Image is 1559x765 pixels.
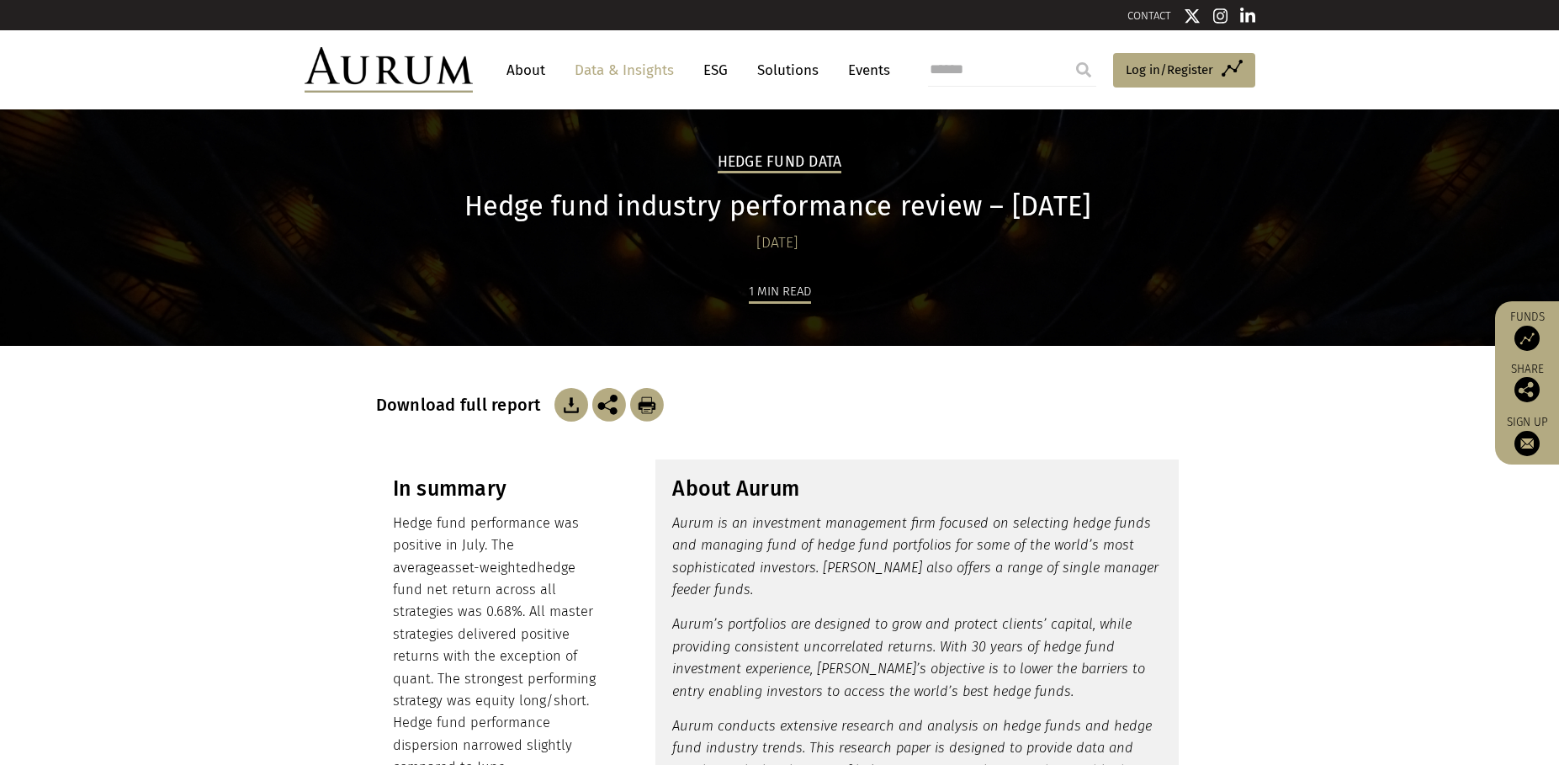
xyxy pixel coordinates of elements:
[554,388,588,422] img: Download Article
[498,55,554,86] a: About
[566,55,682,86] a: Data & Insights
[695,55,736,86] a: ESG
[1514,377,1540,402] img: Share this post
[592,388,626,422] img: Share this post
[1514,326,1540,351] img: Access Funds
[749,281,811,304] div: 1 min read
[840,55,890,86] a: Events
[672,515,1159,598] em: Aurum is an investment management firm focused on selecting hedge funds and managing fund of hedg...
[441,560,537,576] span: asset-weighted
[672,476,1162,502] h3: About Aurum
[672,616,1145,699] em: Aurum’s portfolios are designed to grow and protect clients’ capital, while providing consistent ...
[749,55,827,86] a: Solutions
[1503,310,1551,351] a: Funds
[1213,8,1228,24] img: Instagram icon
[1514,431,1540,456] img: Sign up to our newsletter
[1127,9,1171,22] a: CONTACT
[1503,415,1551,456] a: Sign up
[1126,60,1213,80] span: Log in/Register
[1067,53,1100,87] input: Submit
[376,190,1180,223] h1: Hedge fund industry performance review – [DATE]
[1240,8,1255,24] img: Linkedin icon
[305,47,473,93] img: Aurum
[718,153,842,173] h2: Hedge Fund Data
[393,476,602,502] h3: In summary
[376,395,550,415] h3: Download full report
[1503,364,1551,402] div: Share
[1113,53,1255,88] a: Log in/Register
[376,231,1180,255] div: [DATE]
[1184,8,1201,24] img: Twitter icon
[630,388,664,422] img: Download Article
